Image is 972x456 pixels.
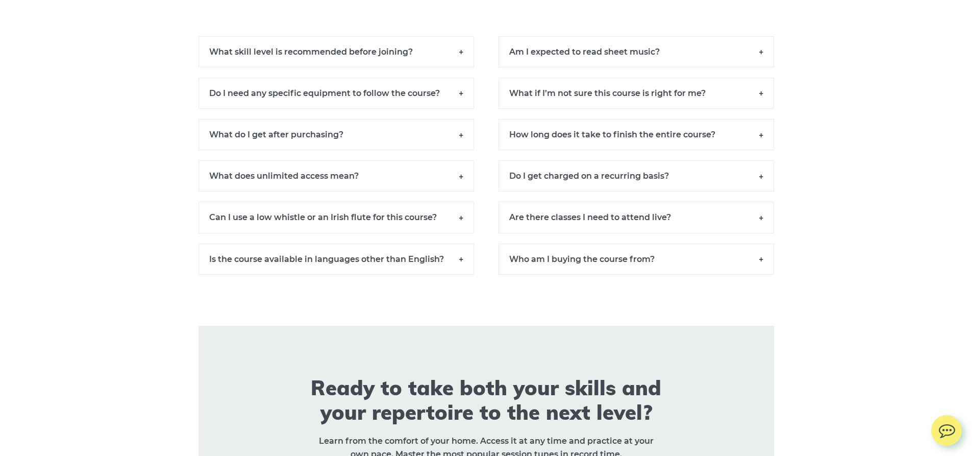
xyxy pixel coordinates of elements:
h6: Who am I buying the course from? [499,244,774,275]
h6: What if I’m not sure this course is right for me? [499,78,774,109]
h6: Do I get charged on a recurring basis? [499,160,774,191]
h2: Ready to take both your skills and your repertoire to the next level? [300,375,672,424]
h6: What does unlimited access mean? [198,160,474,191]
h6: Is the course available in languages other than English? [198,244,474,275]
h6: How long does it take to finish the entire course? [499,119,774,150]
img: chat.svg [931,415,962,441]
h6: What do I get after purchasing? [198,119,474,150]
h6: Do I need any specific equipment to follow the course? [198,78,474,109]
h6: What skill level is recommended before joining? [198,36,474,67]
h6: Am I expected to read sheet music? [499,36,774,67]
h6: Can I use a low whistle or an Irish flute for this course? [198,202,474,233]
h6: Are there classes I need to attend live? [499,202,774,233]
